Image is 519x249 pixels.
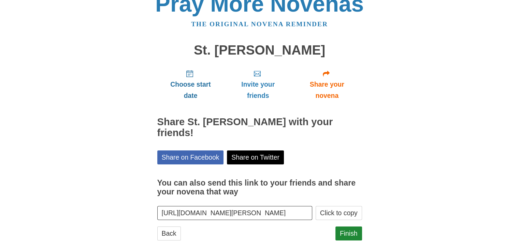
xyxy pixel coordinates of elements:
h2: Share St. [PERSON_NAME] with your friends! [157,117,362,138]
a: Share on Facebook [157,150,224,164]
a: Back [157,226,181,240]
a: Finish [335,226,362,240]
h1: St. [PERSON_NAME] [157,43,362,58]
h3: You can also send this link to your friends and share your novena that way [157,179,362,196]
button: Click to copy [316,206,362,220]
span: Share your novena [299,79,355,101]
span: Invite your friends [231,79,285,101]
a: Invite your friends [224,64,292,105]
a: Share your novena [292,64,362,105]
span: Choose start date [164,79,217,101]
a: Choose start date [157,64,224,105]
a: The original novena reminder [191,20,328,28]
a: Share on Twitter [227,150,284,164]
